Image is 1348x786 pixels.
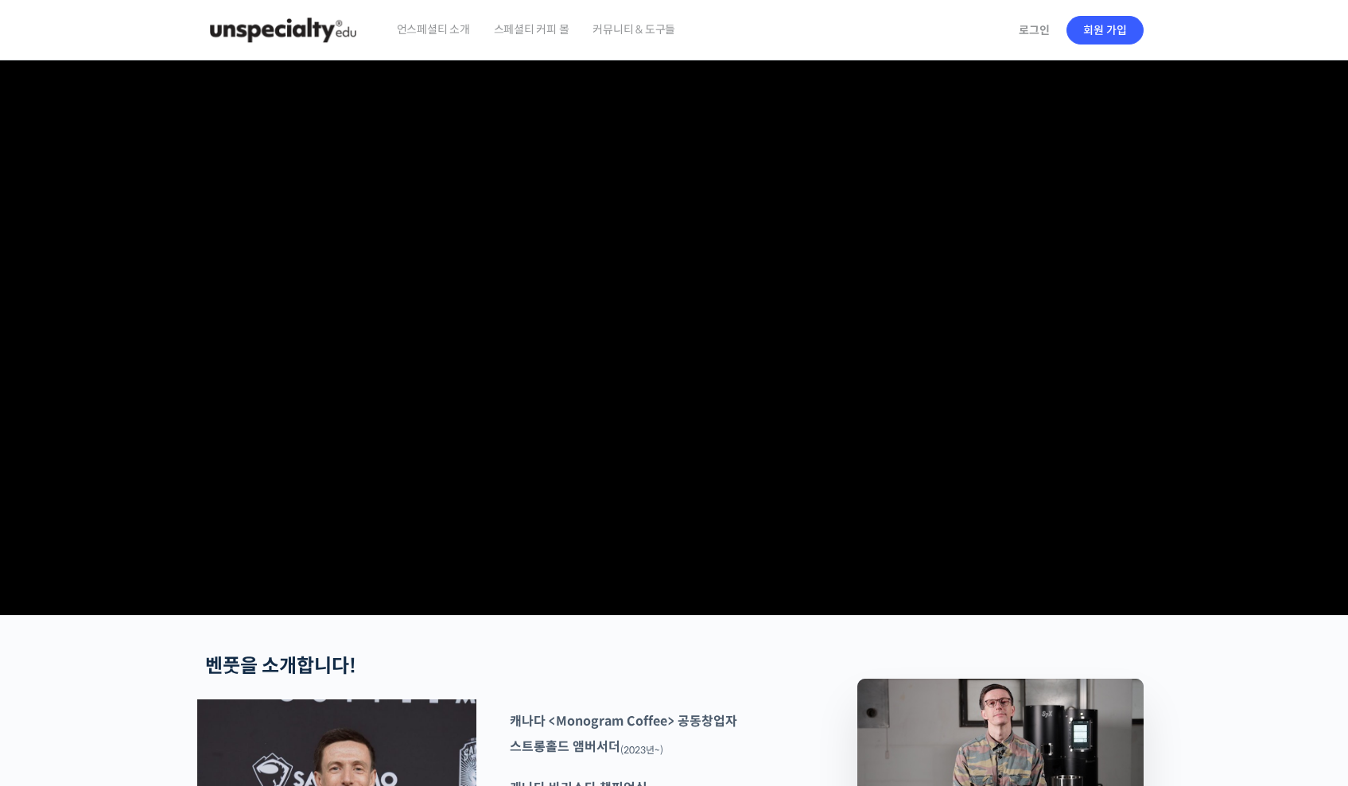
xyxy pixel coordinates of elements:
a: 로그인 [1009,12,1059,48]
h2: 벤풋을 소개합니다! [205,655,773,678]
strong: 스트롱홀드 앰버서더 [510,738,620,755]
a: 회원 가입 [1066,16,1144,45]
sub: (2023년~) [620,744,663,756]
strong: 캐나다 <Monogram Coffee> 공동창업자 [510,713,737,730]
